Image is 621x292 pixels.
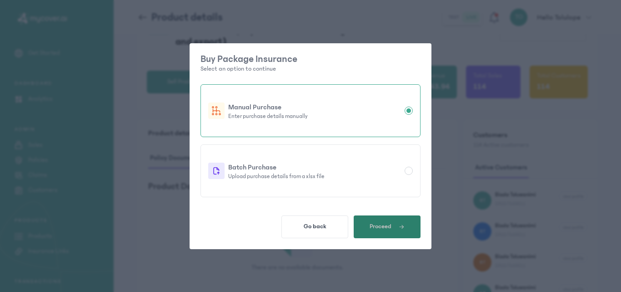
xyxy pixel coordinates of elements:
[370,223,391,230] span: Proceed
[281,215,348,238] button: Go back
[228,102,401,113] p: Manual Purchase
[200,54,421,64] p: Buy Package Insurance
[304,223,326,230] span: Go back
[200,64,421,73] p: Select an option to continue
[228,113,401,120] p: Enter purchase details manually
[354,215,421,238] button: Proceed
[228,162,401,173] p: Batch Purchase
[228,173,401,180] p: Upload purchase details from a xlsx file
